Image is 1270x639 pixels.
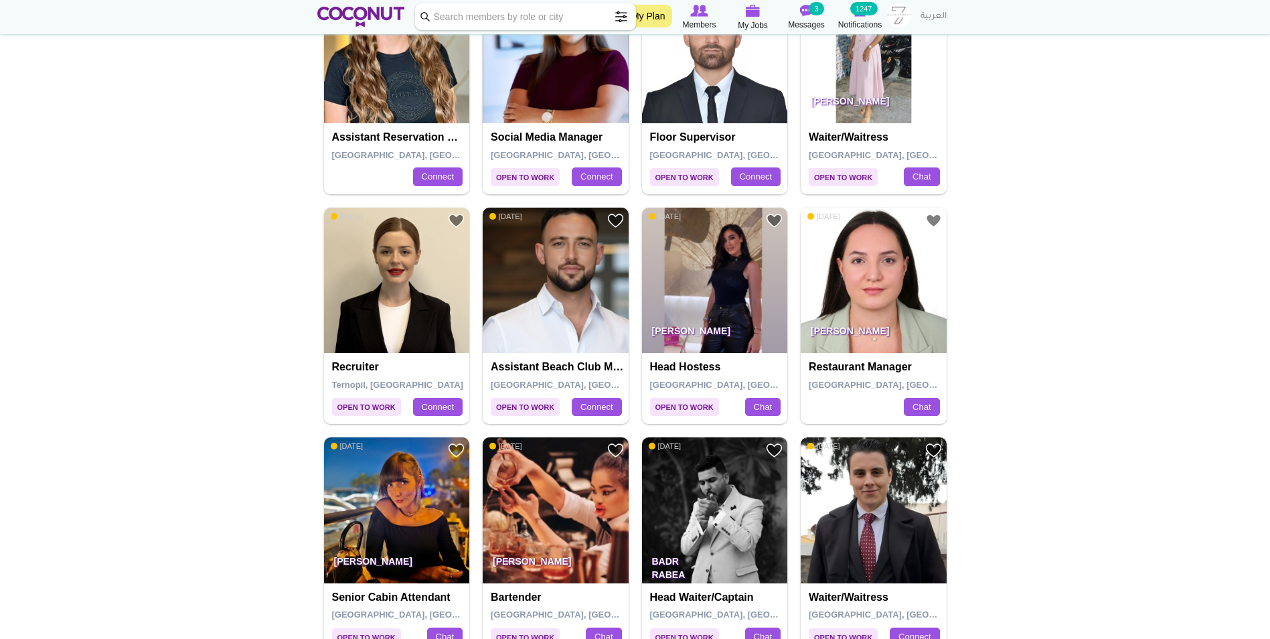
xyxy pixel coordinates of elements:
[607,442,624,459] a: Add to Favourites
[850,2,877,15] small: 1247
[642,546,788,583] p: Badr Rabea
[807,212,840,221] span: [DATE]
[801,86,947,123] p: [PERSON_NAME]
[800,5,813,17] img: Messages
[489,212,522,221] span: [DATE]
[738,19,768,32] span: My Jobs
[489,441,522,451] span: [DATE]
[413,398,463,417] a: Connect
[925,212,942,229] a: Add to Favourites
[682,18,716,31] span: Members
[491,361,624,373] h4: Assistant Beach Club Manager
[491,168,560,186] span: Open to Work
[650,361,783,373] h4: Head Hostess
[650,380,841,390] span: [GEOGRAPHIC_DATA], [GEOGRAPHIC_DATA]
[491,380,682,390] span: [GEOGRAPHIC_DATA], [GEOGRAPHIC_DATA]
[809,610,1000,620] span: [GEOGRAPHIC_DATA], [GEOGRAPHIC_DATA]
[491,610,682,620] span: [GEOGRAPHIC_DATA], [GEOGRAPHIC_DATA]
[332,131,465,143] h4: Assistant Reservation Manager
[324,546,470,583] p: [PERSON_NAME]
[925,442,942,459] a: Add to Favourites
[332,361,465,373] h4: Recruiter
[809,380,1000,390] span: [GEOGRAPHIC_DATA], [GEOGRAPHIC_DATA]
[649,441,682,451] span: [DATE]
[491,398,560,416] span: Open to Work
[413,167,463,186] a: Connect
[746,5,761,17] img: My Jobs
[332,610,523,620] span: [GEOGRAPHIC_DATA], [GEOGRAPHIC_DATA]
[745,398,781,417] a: Chat
[807,441,840,451] span: [DATE]
[809,591,942,603] h4: Waiter/Waitress
[809,150,1000,160] span: [GEOGRAPHIC_DATA], [GEOGRAPHIC_DATA]
[448,442,465,459] a: Add to Favourites
[809,131,942,143] h4: Waiter/Waitress
[788,18,825,31] span: Messages
[914,3,953,30] a: العربية
[809,361,942,373] h4: Restaurant Manager
[731,167,781,186] a: Connect
[572,167,621,186] a: Connect
[904,167,939,186] a: Chat
[780,3,834,31] a: Messages Messages 3
[766,212,783,229] a: Add to Favourites
[650,150,841,160] span: [GEOGRAPHIC_DATA], [GEOGRAPHIC_DATA]
[834,3,887,31] a: Notifications Notifications 1247
[331,212,364,221] span: [DATE]
[332,380,463,390] span: Ternopil, [GEOGRAPHIC_DATA]
[331,441,364,451] span: [DATE]
[690,5,708,17] img: Browse Members
[448,212,465,229] a: Add to Favourites
[625,5,672,27] a: My Plan
[766,442,783,459] a: Add to Favourites
[809,168,878,186] span: Open to Work
[801,315,947,353] p: [PERSON_NAME]
[607,212,624,229] a: Add to Favourites
[809,2,823,15] small: 3
[649,212,682,221] span: [DATE]
[415,3,636,30] input: Search members by role or city
[650,591,783,603] h4: Head waiter/captain
[838,18,882,31] span: Notifications
[491,131,624,143] h4: Social Media Manager
[572,398,621,417] a: Connect
[673,3,726,31] a: Browse Members Members
[726,3,780,32] a: My Jobs My Jobs
[642,315,788,353] p: [PERSON_NAME]
[650,168,719,186] span: Open to Work
[491,591,624,603] h4: Bartender
[332,150,523,160] span: [GEOGRAPHIC_DATA], [GEOGRAPHIC_DATA]
[904,398,939,417] a: Chat
[650,398,719,416] span: Open to Work
[491,150,682,160] span: [GEOGRAPHIC_DATA], [GEOGRAPHIC_DATA]
[332,398,401,416] span: Open to Work
[650,610,841,620] span: [GEOGRAPHIC_DATA], [GEOGRAPHIC_DATA]
[332,591,465,603] h4: Senior cabin attendant
[650,131,783,143] h4: Floor Supervisor
[317,7,405,27] img: Home
[483,546,629,583] p: [PERSON_NAME]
